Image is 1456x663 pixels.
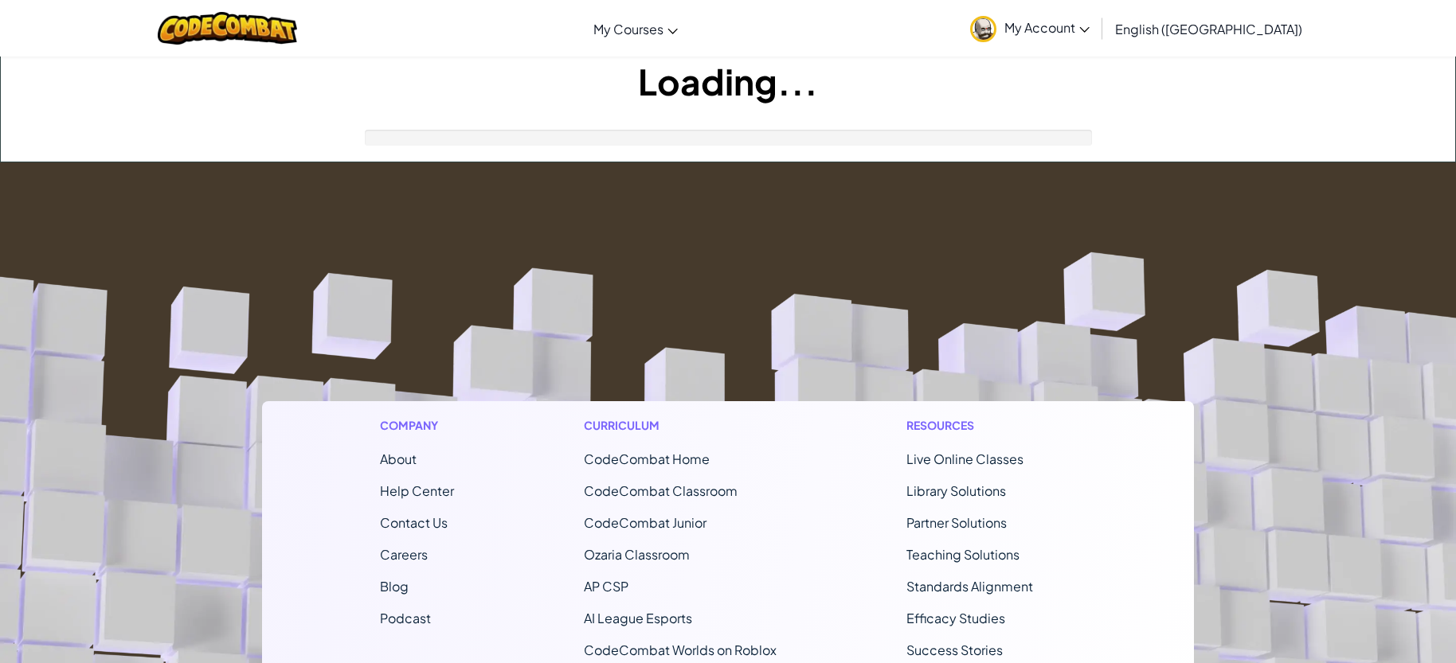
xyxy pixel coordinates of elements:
[380,546,428,563] a: Careers
[593,21,663,37] span: My Courses
[584,546,690,563] a: Ozaria Classroom
[380,514,448,531] span: Contact Us
[585,7,686,50] a: My Courses
[906,546,1020,563] a: Teaching Solutions
[584,514,706,531] a: CodeCombat Junior
[584,578,628,595] a: AP CSP
[906,417,1076,434] h1: Resources
[380,450,417,467] a: About
[906,482,1006,499] a: Library Solutions
[380,610,431,626] a: Podcast
[962,3,1098,53] a: My Account
[906,642,1003,658] a: Success Stories
[1,57,1455,106] h1: Loading...
[380,417,454,434] h1: Company
[584,482,738,499] a: CodeCombat Classroom
[158,12,297,45] img: CodeCombat logo
[584,610,692,626] a: AI League Esports
[380,482,454,499] a: Help Center
[1107,7,1310,50] a: English ([GEOGRAPHIC_DATA])
[906,450,1024,467] a: Live Online Classes
[906,578,1033,595] a: Standards Alignment
[970,16,996,42] img: avatar
[584,450,710,467] span: CodeCombat Home
[906,514,1007,531] a: Partner Solutions
[584,642,777,658] a: CodeCombat Worlds on Roblox
[584,417,777,434] h1: Curriculum
[380,578,409,595] a: Blog
[1004,19,1090,36] span: My Account
[906,610,1005,626] a: Efficacy Studies
[1115,21,1302,37] span: English ([GEOGRAPHIC_DATA])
